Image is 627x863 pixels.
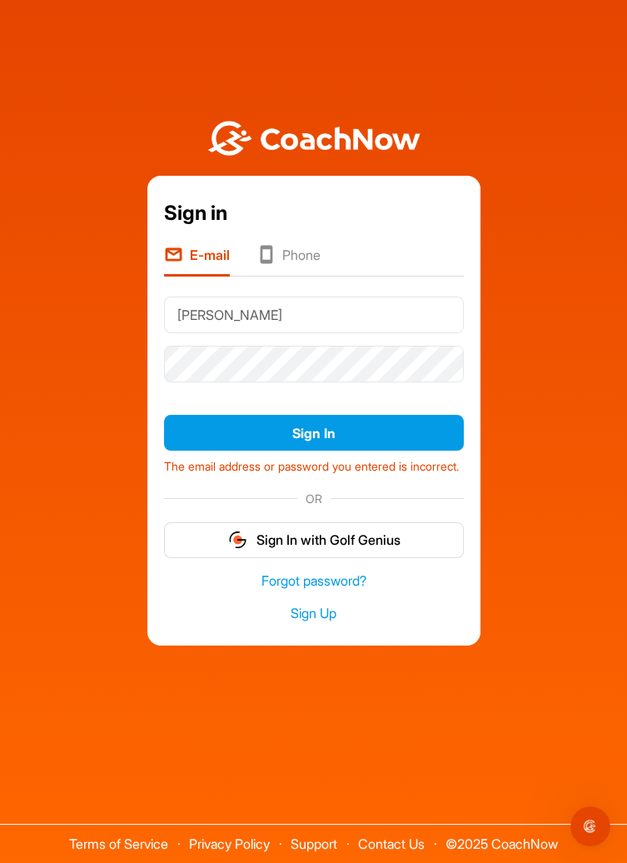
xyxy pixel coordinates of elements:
[227,530,248,550] img: gg_logo
[164,604,464,623] a: Sign Up
[437,825,566,851] span: © 2025 CoachNow
[206,121,422,157] img: BwLJSsUCoWCh5upNqxVrqldRgqLPVwmV24tXu5FoVAoFEpwwqQ3VIfuoInZCoVCoTD4vwADAC3ZFMkVEQFDAAAAAElFTkSuQmCC
[297,490,331,507] span: OR
[164,451,464,476] div: The email address or password you entered is incorrect.
[164,522,464,558] button: Sign In with Golf Genius
[164,198,464,228] div: Sign in
[164,571,464,591] a: Forgot password?
[69,836,168,852] a: Terms of Service
[570,806,610,846] iframe: Intercom live chat
[164,245,230,277] li: E-mail
[164,297,464,333] input: E-mail
[164,415,464,451] button: Sign In
[256,245,321,277] li: Phone
[189,836,270,852] a: Privacy Policy
[358,836,425,852] a: Contact Us
[291,836,337,852] a: Support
